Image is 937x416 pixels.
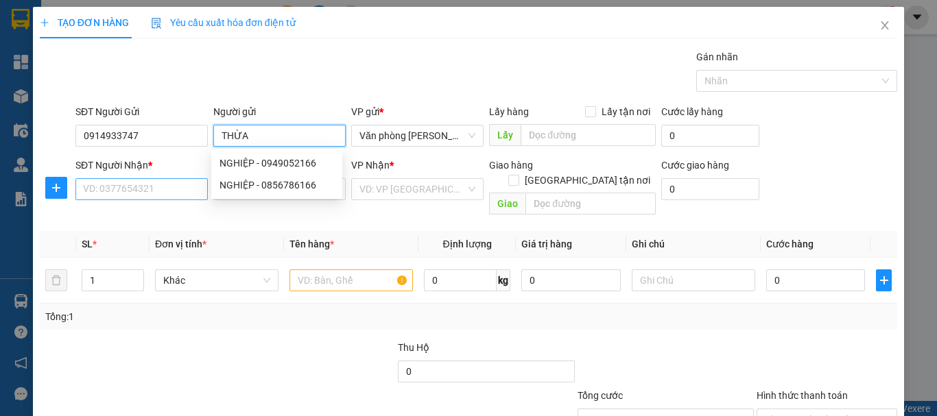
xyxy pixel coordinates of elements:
[163,270,270,291] span: Khác
[521,269,620,291] input: 0
[79,33,90,44] span: environment
[151,18,162,29] img: icon
[351,160,390,171] span: VP Nhận
[879,20,890,31] span: close
[213,104,346,119] div: Người gửi
[6,86,154,138] b: GỬI : Văn phòng [PERSON_NAME]
[626,231,761,258] th: Ghi chú
[757,390,848,401] label: Hình thức thanh toán
[220,156,334,171] div: NGHIỆP - 0949052166
[525,193,656,215] input: Dọc đường
[489,106,529,117] span: Lấy hàng
[766,238,814,249] span: Cước hàng
[596,104,656,119] span: Lấy tận nơi
[211,152,342,174] div: NGHIỆP - 0949052166
[359,125,475,146] span: Văn phòng Tắc Vân
[82,238,93,249] span: SL
[661,125,759,147] input: Cước lấy hàng
[75,104,208,119] div: SĐT Người Gửi
[442,238,491,249] span: Định lượng
[661,160,729,171] label: Cước giao hàng
[155,238,206,249] span: Đơn vị tính
[40,18,49,27] span: plus
[351,104,484,119] div: VP gửi
[45,177,67,199] button: plus
[876,269,892,291] button: plus
[45,309,363,324] div: Tổng: 1
[661,178,759,200] input: Cước giao hàng
[398,342,429,353] span: Thu Hộ
[578,390,623,401] span: Tổng cước
[489,193,525,215] span: Giao
[696,51,738,62] label: Gán nhãn
[151,17,296,28] span: Yêu cầu xuất hóa đơn điện tử
[46,182,67,193] span: plus
[632,269,755,291] input: Ghi Chú
[79,9,194,26] b: [PERSON_NAME]
[45,269,67,291] button: delete
[521,124,656,146] input: Dọc đường
[877,275,891,286] span: plus
[866,7,904,45] button: Close
[489,124,521,146] span: Lấy
[40,17,129,28] span: TẠO ĐƠN HÀNG
[489,160,533,171] span: Giao hàng
[661,106,723,117] label: Cước lấy hàng
[6,47,261,64] li: 02839.63.63.63
[497,269,510,291] span: kg
[521,238,572,249] span: Giá trị hàng
[289,238,334,249] span: Tên hàng
[519,173,656,188] span: [GEOGRAPHIC_DATA] tận nơi
[289,269,413,291] input: VD: Bàn, Ghế
[75,158,208,173] div: SĐT Người Nhận
[6,30,261,47] li: 85 [PERSON_NAME]
[220,178,334,193] div: NGHIỆP - 0856786166
[79,50,90,61] span: phone
[211,174,342,196] div: NGHIỆP - 0856786166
